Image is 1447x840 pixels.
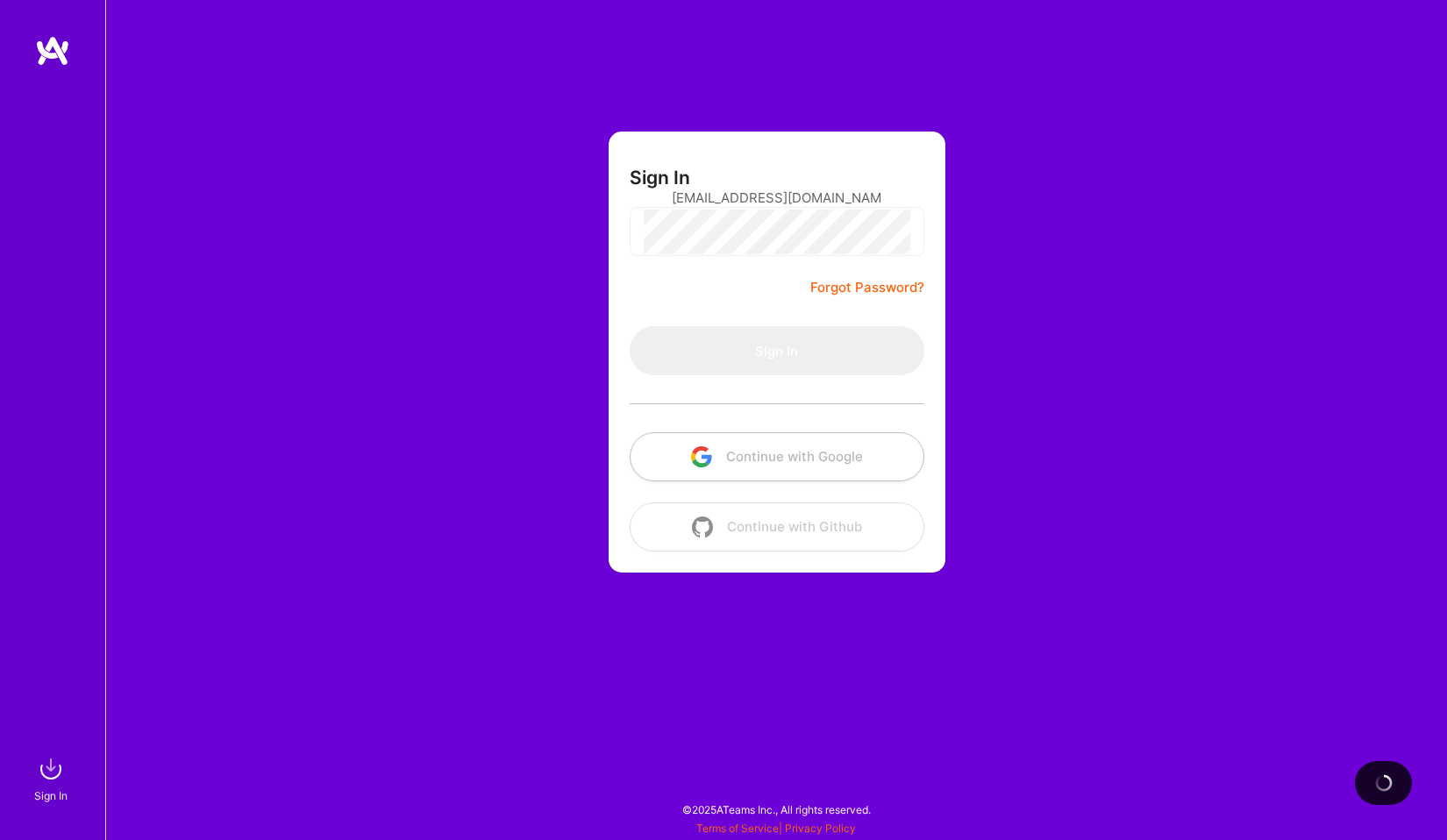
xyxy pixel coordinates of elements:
[630,167,690,189] h3: Sign In
[33,751,68,787] img: sign in
[630,502,924,552] button: Continue with Github
[672,175,882,220] input: Email...
[785,822,856,835] a: Privacy Policy
[1372,771,1395,794] img: loading
[630,432,924,481] button: Continue with Google
[810,277,924,298] a: Forgot Password?
[630,326,924,375] button: Sign In
[37,751,68,805] a: sign inSign In
[35,35,70,67] img: logo
[105,787,1447,831] div: © 2025 ATeams Inc., All rights reserved.
[696,822,856,835] span: |
[34,787,68,805] div: Sign In
[691,446,712,467] img: icon
[696,822,779,835] a: Terms of Service
[692,516,713,537] img: icon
